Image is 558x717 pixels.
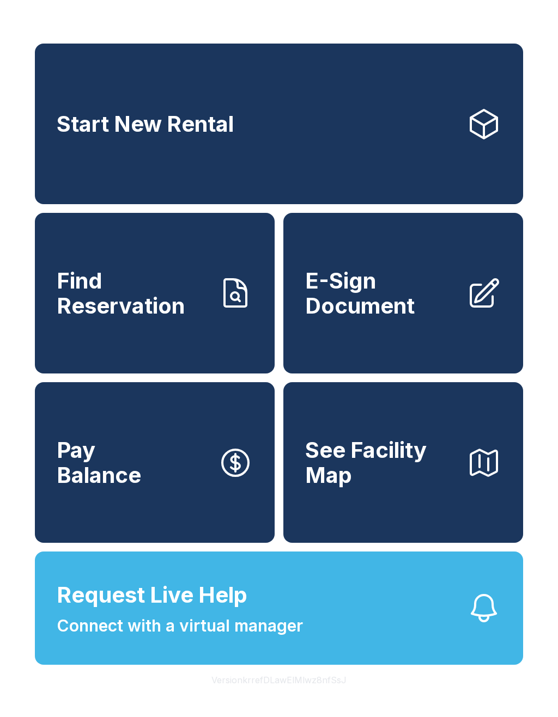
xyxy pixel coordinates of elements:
[57,614,303,638] span: Connect with a virtual manager
[203,665,355,695] button: VersionkrrefDLawElMlwz8nfSsJ
[35,551,523,665] button: Request Live HelpConnect with a virtual manager
[57,112,234,137] span: Start New Rental
[57,579,247,611] span: Request Live Help
[305,268,458,318] span: E-Sign Document
[283,382,523,543] button: See Facility Map
[35,213,275,373] a: Find Reservation
[305,438,458,487] span: See Facility Map
[35,44,523,204] a: Start New Rental
[35,382,275,543] button: PayBalance
[57,268,209,318] span: Find Reservation
[57,438,141,487] span: Pay Balance
[283,213,523,373] a: E-Sign Document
